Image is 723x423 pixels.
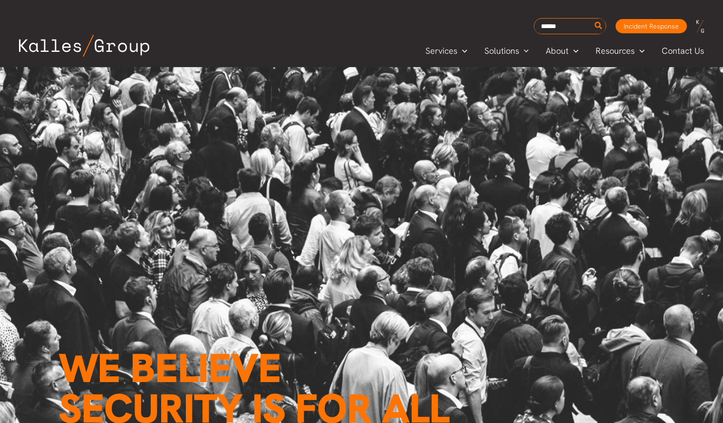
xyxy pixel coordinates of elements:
span: Solutions [484,44,519,58]
a: Contact Us [653,44,713,58]
span: Services [425,44,457,58]
span: Contact Us [662,44,704,58]
span: Menu Toggle [635,44,645,58]
a: AboutMenu Toggle [537,44,587,58]
a: SolutionsMenu Toggle [476,44,538,58]
a: ServicesMenu Toggle [417,44,476,58]
span: Menu Toggle [569,44,578,58]
img: Kalles Group [19,35,149,57]
a: ResourcesMenu Toggle [587,44,653,58]
nav: Primary Site Navigation [417,43,713,59]
a: Incident Response [616,19,687,33]
span: Resources [596,44,635,58]
span: Menu Toggle [457,44,467,58]
span: About [546,44,569,58]
span: Menu Toggle [519,44,529,58]
button: Search [593,19,605,34]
